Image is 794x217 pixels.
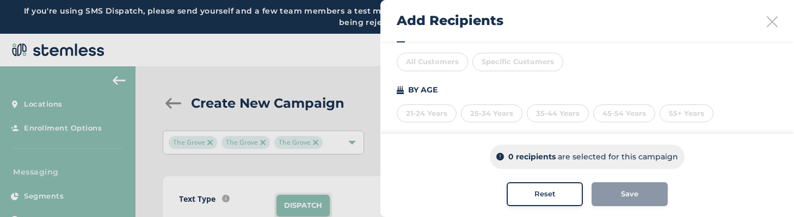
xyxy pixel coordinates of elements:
[593,104,655,123] div: 45-54 Years
[508,151,556,163] p: 0 recipients
[408,84,438,96] p: BY AGE
[496,153,504,161] img: icon-info-dark-48f6c5f3.svg
[461,104,522,123] div: 25-34 Years
[558,151,678,163] p: are selected for this campaign
[527,104,589,123] div: 35-44 Years
[482,57,554,66] span: Specific Customers
[507,182,583,206] button: Reset
[660,104,713,123] div: 55+ Years
[740,165,794,217] iframe: Chat Widget
[397,11,503,30] h2: Add Recipients
[534,189,556,200] span: Reset
[397,53,468,71] div: All Customers
[397,86,404,94] img: icon-cake-93b2a7b5.svg
[397,104,457,123] div: 21-24 Years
